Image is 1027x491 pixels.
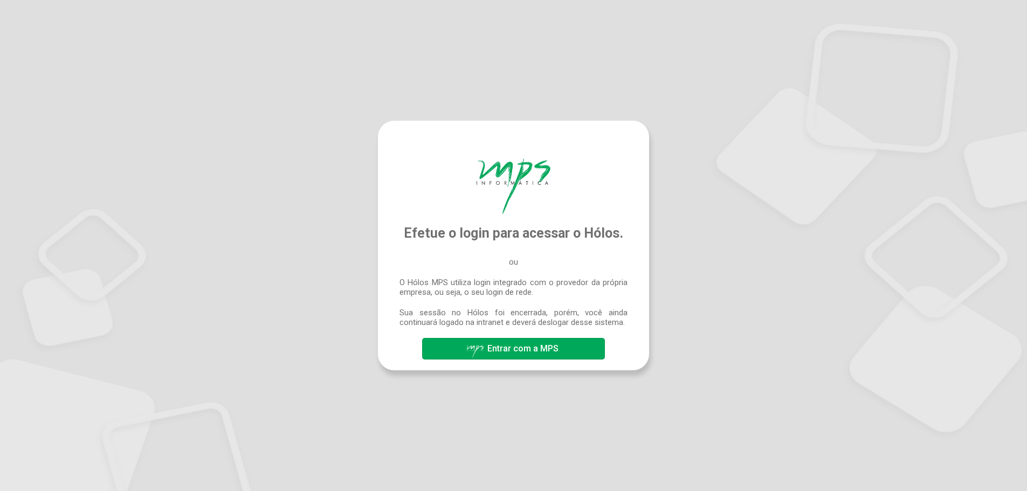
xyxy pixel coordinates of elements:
[477,158,550,215] img: Hólos Mps Digital
[422,338,604,359] button: Entrar com a MPS
[404,225,623,241] span: Efetue o login para acessar o Hólos.
[509,257,518,267] span: ou
[399,278,628,297] span: O Hólos MPS utiliza login integrado com o provedor da própria empresa, ou seja, o seu login de rede.
[487,343,559,354] span: Entrar com a MPS
[399,308,628,327] span: Sua sessão no Hólos foi encerrada, porém, você ainda continuará logado na intranet e deverá deslo...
